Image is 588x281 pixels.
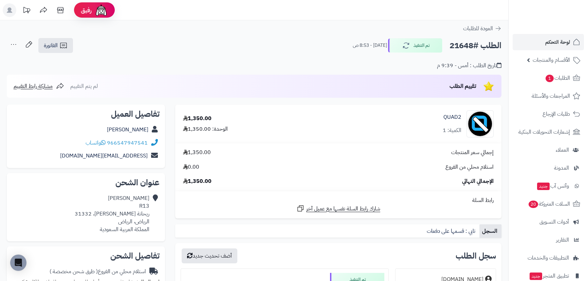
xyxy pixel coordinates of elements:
[445,163,494,171] span: استلام محلي من الفروع
[463,24,501,33] a: العودة للطلبات
[462,177,494,185] span: الإجمالي النهائي
[528,253,569,263] span: التطبيقات والخدمات
[513,178,584,194] a: وآتس آبجديد
[182,248,237,263] button: أضف تحديث جديد
[546,75,554,82] span: 1
[50,268,146,276] div: استلام محلي من الفروع
[545,73,570,83] span: الطلبات
[556,145,569,155] span: العملاء
[183,163,199,171] span: 0.00
[12,179,160,187] h2: عنوان الشحن
[443,127,461,134] div: الكمية: 1
[513,70,584,86] a: الطلبات1
[533,55,570,65] span: الأقسام والمنتجات
[513,232,584,248] a: التقارير
[296,204,380,213] a: شارك رابط السلة نفسها مع عميل آخر
[183,125,228,133] div: الوحدة: 1,350.00
[536,181,569,191] span: وآتس آب
[554,163,569,173] span: المدونة
[545,37,570,47] span: لوحة التحكم
[528,199,570,209] span: السلات المتروكة
[532,91,570,101] span: المراجعات والأسئلة
[539,217,569,227] span: أدوات التسويق
[543,109,570,119] span: طلبات الإرجاع
[12,110,160,118] h2: تفاصيل العميل
[513,88,584,104] a: المراجعات والأسئلة
[14,82,64,90] a: مشاركة رابط التقييم
[513,214,584,230] a: أدوات التسويق
[437,62,501,70] div: تاريخ الطلب : أمس - 9:39 م
[463,24,493,33] span: العودة للطلبات
[443,113,461,121] a: QUAD2
[107,126,148,134] a: [PERSON_NAME]
[178,196,499,204] div: رابط السلة
[513,142,584,158] a: العملاء
[183,177,212,185] span: 1,350.00
[513,196,584,212] a: السلات المتروكة20
[542,19,582,33] img: logo-2.png
[10,255,26,271] div: Open Intercom Messenger
[18,3,35,19] a: تحديثات المنصة
[529,271,569,281] span: تطبيق المتجر
[183,115,212,123] div: 1,350.00
[518,127,570,137] span: إشعارات التحويلات البنكية
[479,224,501,238] a: السجل
[75,194,149,233] div: [PERSON_NAME] R13 ريحانة [PERSON_NAME]، 31332 الرياض، الرياض المملكة العربية السعودية
[529,201,538,208] span: 20
[513,160,584,176] a: المدونة
[456,252,496,260] h3: سجل الطلب
[513,250,584,266] a: التطبيقات والخدمات
[50,267,98,276] span: ( طرق شحن مخصصة )
[556,235,569,245] span: التقارير
[467,110,493,137] img: no_image-90x90.png
[513,34,584,50] a: لوحة التحكم
[38,38,73,53] a: الفاتورة
[449,39,501,53] h2: الطلب #21648
[12,252,160,260] h2: تفاصيل الشحن
[70,82,98,90] span: لم يتم التقييم
[513,106,584,122] a: طلبات الإرجاع
[306,205,380,213] span: شارك رابط السلة نفسها مع عميل آخر
[388,38,442,53] button: تم التنفيذ
[537,183,550,190] span: جديد
[60,152,148,160] a: [EMAIL_ADDRESS][DOMAIN_NAME]
[81,6,92,14] span: رفيق
[513,124,584,140] a: إشعارات التحويلات البنكية
[530,273,542,280] span: جديد
[424,224,479,238] a: تابي : قسمها على دفعات
[449,82,476,90] span: تقييم الطلب
[451,149,494,156] span: إجمالي سعر المنتجات
[183,149,211,156] span: 1,350.00
[86,139,106,147] a: واتساب
[94,3,108,17] img: ai-face.png
[107,139,148,147] a: 966547947541
[14,82,53,90] span: مشاركة رابط التقييم
[44,41,58,50] span: الفاتورة
[353,42,387,49] small: [DATE] - 8:53 ص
